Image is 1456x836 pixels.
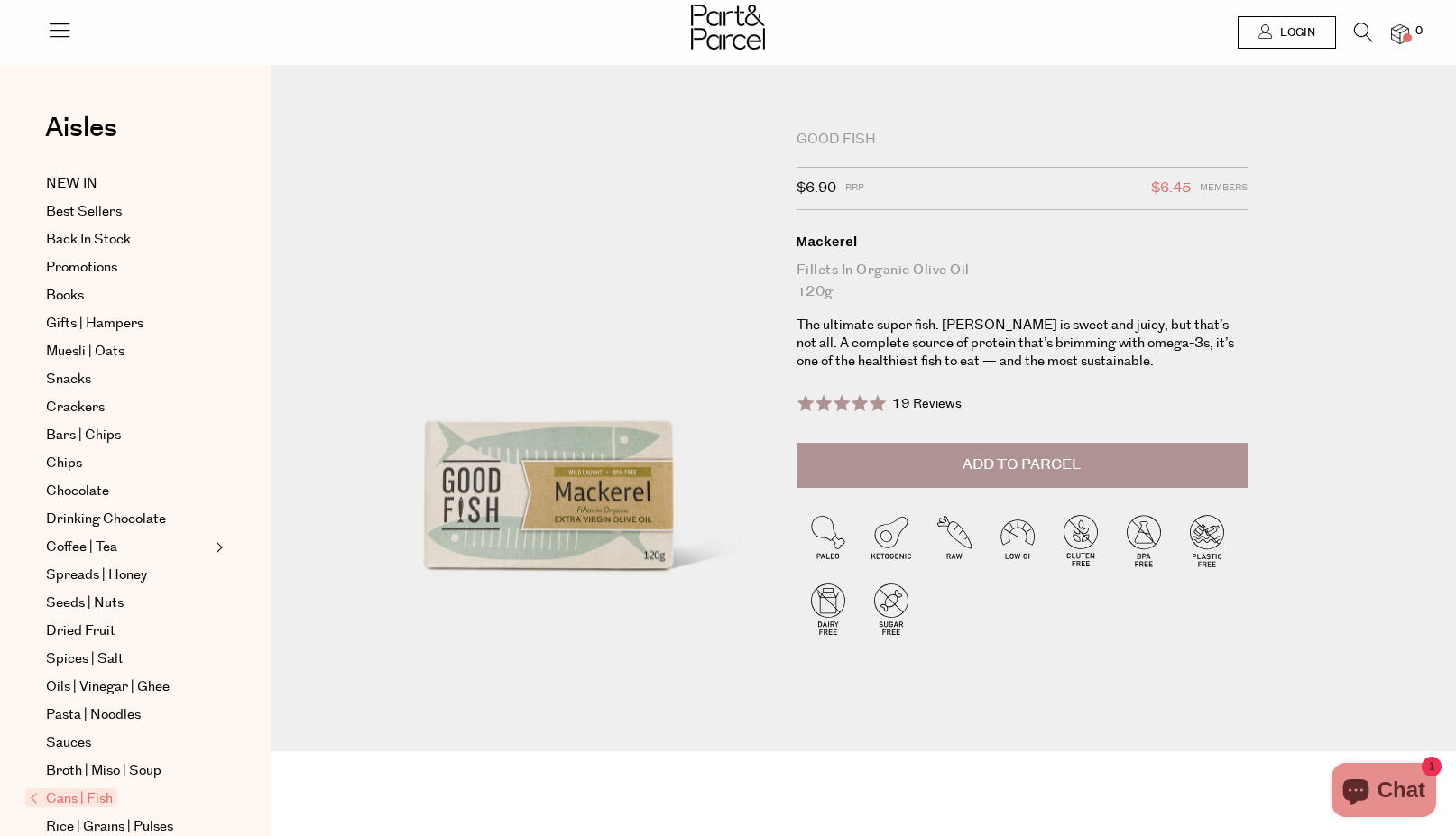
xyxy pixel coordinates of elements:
a: Dried Fruit [46,620,210,642]
button: Expand/Collapse Coffee | Tea [211,537,224,558]
a: Cans | Fish [30,788,210,810]
span: Coffee | Tea [46,537,117,558]
a: Seeds | Nuts [46,593,210,614]
a: Spices | Salt [46,648,210,670]
a: Spreads | Honey [46,565,210,586]
span: RRP [845,177,864,200]
button: Add to Parcel [797,443,1248,488]
span: Seeds | Nuts [46,593,124,614]
span: Members [1200,177,1248,200]
a: Oils | Vinegar | Ghee [46,676,210,698]
a: Gifts | Hampers [46,313,210,335]
span: 0 [1411,23,1427,40]
img: P_P-ICONS-Live_Bec_V11_Ketogenic.svg [860,509,923,572]
span: Chocolate [46,481,109,502]
span: Oils | Vinegar | Ghee [46,676,170,698]
span: Sauces [46,732,91,754]
span: Login [1276,25,1315,41]
img: P_P-ICONS-Live_Bec_V11_Low_Gi.svg [986,509,1049,572]
a: Bars | Chips [46,425,210,446]
a: Pasta | Noodles [46,704,210,726]
span: Cans | Fish [25,788,117,807]
a: Snacks [46,369,210,390]
span: $6.45 [1151,177,1191,200]
a: NEW IN [46,173,210,195]
span: Drinking Chocolate [46,509,166,530]
span: Chips [46,453,82,474]
a: Aisles [45,115,117,160]
span: Gifts | Hampers [46,313,143,335]
span: Dried Fruit [46,620,115,642]
a: Chips [46,453,210,474]
span: Books [46,285,84,307]
span: Crackers [46,397,105,418]
a: Sauces [46,732,210,754]
a: Crackers [46,397,210,418]
a: Books [46,285,210,307]
inbox-online-store-chat: Shopify online store chat [1326,763,1442,822]
a: Muesli | Oats [46,341,210,363]
span: Bars | Chips [46,425,121,446]
span: Pasta | Noodles [46,704,141,726]
span: $6.90 [797,177,836,200]
span: Spices | Salt [46,648,124,670]
img: P_P-ICONS-Live_Bec_V11_Dairy_Free.svg [797,577,860,640]
img: P_P-ICONS-Live_Bec_V11_Plastic_Free.svg [1175,509,1239,572]
span: Aisles [45,108,117,148]
span: Spreads | Honey [46,565,147,586]
a: Back In Stock [46,229,210,251]
img: P_P-ICONS-Live_Bec_V11_Sugar_Free.svg [860,577,923,640]
span: Back In Stock [46,229,131,251]
a: Login [1238,16,1336,49]
a: 0 [1391,24,1409,43]
img: P_P-ICONS-Live_Bec_V11_Raw.svg [923,509,986,572]
span: Snacks [46,369,91,390]
span: NEW IN [46,173,97,195]
div: Mackerel [797,233,1248,251]
span: Add to Parcel [963,455,1081,475]
span: Broth | Miso | Soup [46,760,161,782]
div: Good Fish [797,131,1248,149]
img: P_P-ICONS-Live_Bec_V11_Gluten_Free.svg [1049,509,1112,572]
a: Drinking Chocolate [46,509,210,530]
span: Muesli | Oats [46,341,124,363]
img: P_P-ICONS-Live_Bec_V11_Paleo.svg [797,509,860,572]
a: Chocolate [46,481,210,502]
a: Broth | Miso | Soup [46,760,210,782]
p: The ultimate super fish. [PERSON_NAME] is sweet and juicy, but that’s not all. A complete source ... [797,317,1248,371]
a: Best Sellers [46,201,210,223]
a: Coffee | Tea [46,537,210,558]
a: Promotions [46,257,210,279]
img: P_P-ICONS-Live_Bec_V11_BPA_Free.svg [1112,509,1175,572]
span: Best Sellers [46,201,122,223]
span: 19 Reviews [892,395,962,413]
div: Fillets in Organic Olive Oil 120g [797,260,1248,303]
span: Promotions [46,257,117,279]
img: Part&Parcel [691,5,765,50]
img: Mackerel [325,137,769,662]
